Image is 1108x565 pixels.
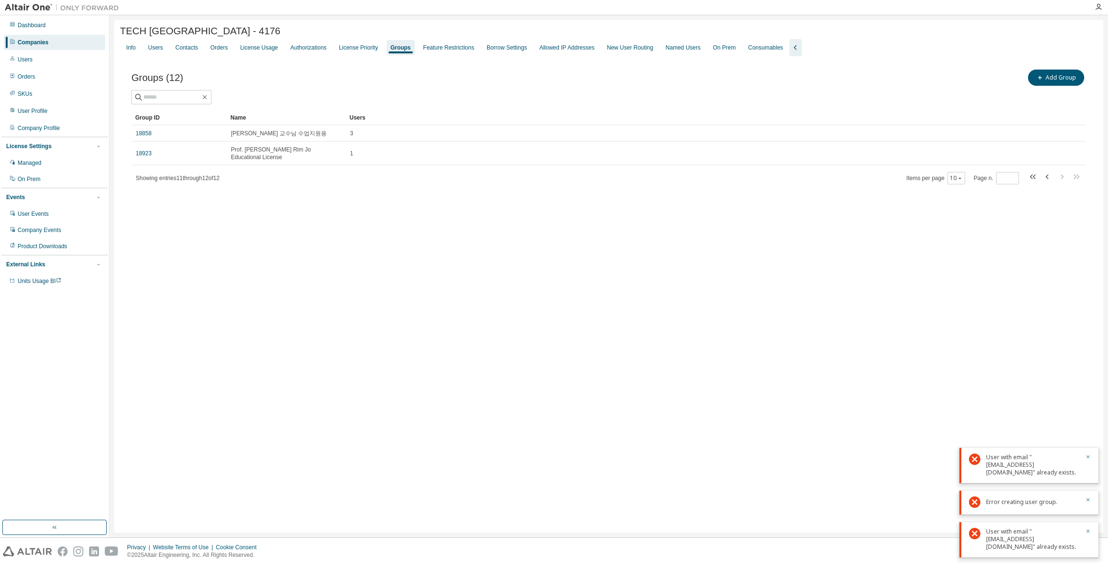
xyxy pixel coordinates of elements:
[539,44,595,51] div: Allowed IP Addresses
[127,551,262,559] p: © 2025 Altair Engineering, Inc. All Rights Reserved.
[18,242,67,250] div: Product Downloads
[120,26,280,37] span: TECH [GEOGRAPHIC_DATA] - 4176
[713,44,736,51] div: On Prem
[240,44,278,51] div: License Usage
[230,110,342,125] div: Name
[73,546,83,556] img: instagram.svg
[89,546,99,556] img: linkedin.svg
[18,39,49,46] div: Companies
[148,44,163,51] div: Users
[105,546,119,556] img: youtube.svg
[950,174,963,182] button: 10
[18,107,48,115] div: User Profile
[231,130,327,137] span: [PERSON_NAME] 교수님 수업지원용
[986,528,1079,551] div: User with email "[EMAIL_ADDRESS][DOMAIN_NAME]" already exists.
[131,72,183,83] span: Groups (12)
[136,130,151,137] a: 18858
[5,3,124,12] img: Altair One
[350,130,353,137] span: 3
[18,90,32,98] div: SKUs
[136,175,220,182] span: Showing entries 11 through 12 of 12
[216,544,262,551] div: Cookie Consent
[135,110,223,125] div: Group ID
[607,44,653,51] div: New User Routing
[290,44,327,51] div: Authorizations
[390,44,411,51] div: Groups
[18,210,49,218] div: User Events
[127,544,153,551] div: Privacy
[126,44,136,51] div: Info
[1028,70,1084,86] button: Add Group
[986,496,1079,508] div: Error creating user group.
[974,172,1019,184] span: Page n.
[3,546,52,556] img: altair_logo.svg
[986,454,1079,476] div: User with email "[EMAIL_ADDRESS][DOMAIN_NAME]" already exists.
[18,278,61,284] span: Units Usage BI
[18,226,61,234] div: Company Events
[18,124,60,132] div: Company Profile
[339,44,378,51] div: License Priority
[6,261,45,268] div: External Links
[349,110,1059,125] div: Users
[350,150,353,157] span: 1
[6,142,51,150] div: License Settings
[748,44,783,51] div: Consumables
[6,193,25,201] div: Events
[210,44,228,51] div: Orders
[487,44,527,51] div: Borrow Settings
[18,21,46,29] div: Dashboard
[58,546,68,556] img: facebook.svg
[666,44,700,51] div: Named Users
[153,544,216,551] div: Website Terms of Use
[907,172,965,184] span: Items per page
[18,175,40,183] div: On Prem
[175,44,198,51] div: Contacts
[423,44,474,51] div: Feature Restrictions
[231,146,341,161] span: Prof. [PERSON_NAME] Rim Jo Educational License
[18,73,35,81] div: Orders
[18,56,32,63] div: Users
[18,159,41,167] div: Managed
[136,150,151,157] a: 18923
